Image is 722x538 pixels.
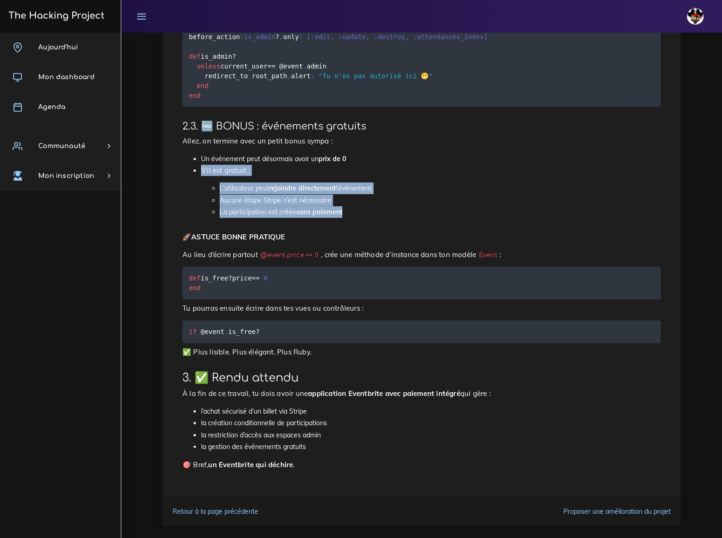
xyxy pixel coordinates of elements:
[256,328,259,335] span: ?
[311,72,314,80] span: :
[296,208,342,216] strong: sans paiement
[224,328,228,335] span: .
[366,33,369,41] span: ,
[182,136,661,147] p: Allez, on termine avec un petit bonus sympa :
[182,347,661,358] p: ✅ Plus lisible. Plus élégant. Plus Ruby.
[197,62,221,70] span: unless
[38,143,85,150] span: Communauté
[275,33,279,41] span: ?
[208,460,293,469] strong: un Eventbrite qui déchire
[201,153,661,165] li: Un événement peut désormais avoir un
[240,33,276,41] span: :is_admin
[189,328,197,335] span: if
[303,62,306,70] span: .
[38,44,78,51] span: Aujourd'hui
[264,274,267,282] span: 0
[374,33,405,41] span: :destroy
[311,33,330,41] span: :edit
[197,82,208,89] span: end
[258,250,321,260] code: @event.price == 0
[182,371,661,385] h2: 3. ✅ Rendu attendu
[220,206,661,218] li: La participation est créée
[319,155,346,163] strong: prix de 0
[182,249,661,260] p: Au lieu d’écrire partout , crée une méthode d’instance dans ton modèle :
[319,72,433,80] span: "Tu n'es pas autorisé ici 😬"
[268,62,276,70] span: ==
[201,328,224,335] span: @event
[38,103,65,110] span: Agenda
[201,441,661,453] li: la gestion des événements gratuits
[232,53,236,60] span: ?
[279,62,303,70] span: @event
[182,232,661,243] p: 🚀
[307,33,311,41] span: [
[228,274,232,282] span: ?
[38,172,94,179] span: Mon inscription
[299,33,303,41] span: :
[189,327,262,337] code: is_free
[189,53,201,60] span: def
[331,33,334,41] span: ,
[413,33,484,41] span: :attendances_index
[220,195,661,206] li: Aucune étape Stripe n’est nécessaire
[201,406,661,417] li: l’achat sécurisé d’un billet via Stripe
[338,33,366,41] span: :update
[182,121,661,132] h3: 2.3. 🆓 BONUS : événements gratuits
[173,507,258,516] a: Retour à la page précédente
[405,33,409,41] span: ,
[182,459,661,470] p: 🎯 Bref, .
[687,8,704,25] img: avatar
[189,273,268,293] code: is_free price
[269,184,336,192] strong: rejoindre directement
[189,92,201,99] span: end
[182,388,661,399] p: À la fin de ce travail, tu dois avoir une qui gère :
[563,507,671,516] a: Proposer une amélioration du projet
[6,11,104,21] h3: The Hacking Project
[38,74,95,81] span: Mon dashboard
[279,33,283,41] span: ,
[189,274,201,282] span: def
[220,183,661,194] li: L’utilisateur peut l’événement
[308,389,460,398] strong: application Eventbrite avec paiement intégré
[201,417,661,429] li: la création conditionnelle de participations
[189,284,201,292] span: end
[201,165,661,176] p: S’il est gratuit :
[484,33,487,41] span: ]
[191,232,285,241] strong: ASTUCE BONNE PRATIQUE
[252,274,260,282] span: ==
[476,250,500,260] code: Event
[182,303,661,314] p: Tu pourras ensuite écrire dans tes vues ou contrôleurs :
[189,32,488,101] code: before_action only is_admin current_user admin redirect_to root_path alert
[287,72,291,80] span: ,
[201,429,661,441] li: la restriction d’accès aux espaces admin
